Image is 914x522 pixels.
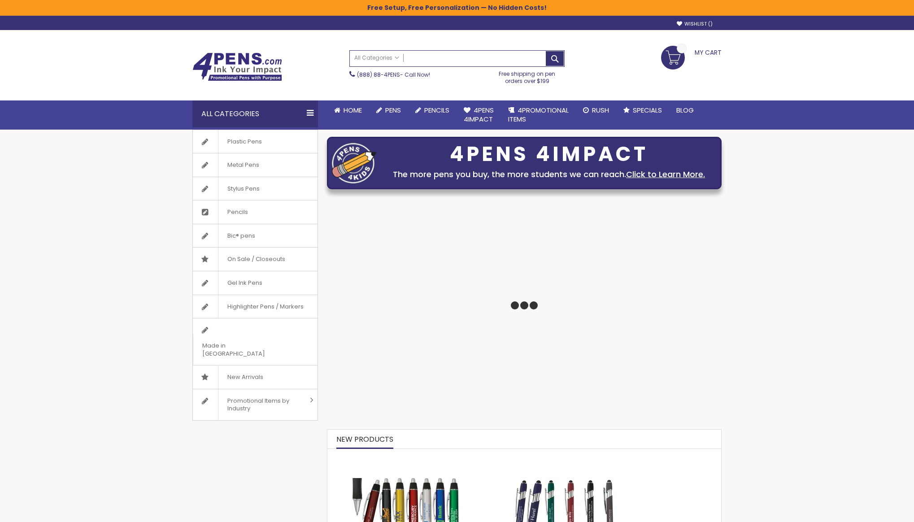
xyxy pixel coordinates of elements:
a: On Sale / Closeouts [193,248,318,271]
span: 4Pens 4impact [464,105,494,124]
span: Specials [633,105,662,115]
div: All Categories [192,100,318,127]
img: four_pen_logo.png [332,143,377,183]
a: Pencils [193,200,318,224]
span: Plastic Pens [218,130,271,153]
span: 4PROMOTIONAL ITEMS [508,105,569,124]
a: Wishlist [677,21,713,27]
span: Stylus Pens [218,177,269,200]
span: Pencils [218,200,257,224]
a: Made in [GEOGRAPHIC_DATA] [193,318,318,365]
a: Promotional Items by Industry [193,389,318,420]
a: Home [327,100,369,120]
img: 4Pens Custom Pens and Promotional Products [192,52,282,81]
a: New Arrivals [193,365,318,389]
a: Pencils [408,100,457,120]
a: All Categories [350,51,404,65]
span: New Products [336,434,393,444]
span: Gel Ink Pens [218,271,271,295]
a: The Barton Custom Pens Special Offer [327,453,484,461]
a: Click to Learn More. [626,169,705,180]
a: Blog [669,100,701,120]
a: Bic® pens [193,224,318,248]
div: The more pens you buy, the more students we can reach. [381,168,717,181]
a: Pens [369,100,408,120]
span: New Arrivals [218,365,272,389]
span: Rush [592,105,609,115]
a: Metal Pens [193,153,318,177]
span: Bic® pens [218,224,264,248]
a: Specials [616,100,669,120]
span: - Call Now! [357,71,430,78]
a: 4Pens4impact [457,100,501,130]
span: Metal Pens [218,153,268,177]
div: 4PENS 4IMPACT [381,145,717,164]
span: Highlighter Pens / Markers [218,295,313,318]
span: Pencils [424,105,449,115]
a: (888) 88-4PENS [357,71,400,78]
a: Highlighter Pens / Markers [193,295,318,318]
a: Custom Soft Touch Metal Pen - Stylus Top [493,453,632,461]
span: Blog [676,105,694,115]
a: Plastic Pens [193,130,318,153]
span: Pens [385,105,401,115]
a: Gel Ink Pens [193,271,318,295]
a: Rush [576,100,616,120]
span: Promotional Items by Industry [218,389,307,420]
span: On Sale / Closeouts [218,248,294,271]
span: All Categories [354,54,399,61]
span: Made in [GEOGRAPHIC_DATA] [193,334,295,365]
span: Home [344,105,362,115]
div: Free shipping on pen orders over $199 [490,67,565,85]
a: 4PROMOTIONALITEMS [501,100,576,130]
a: Stylus Pens [193,177,318,200]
